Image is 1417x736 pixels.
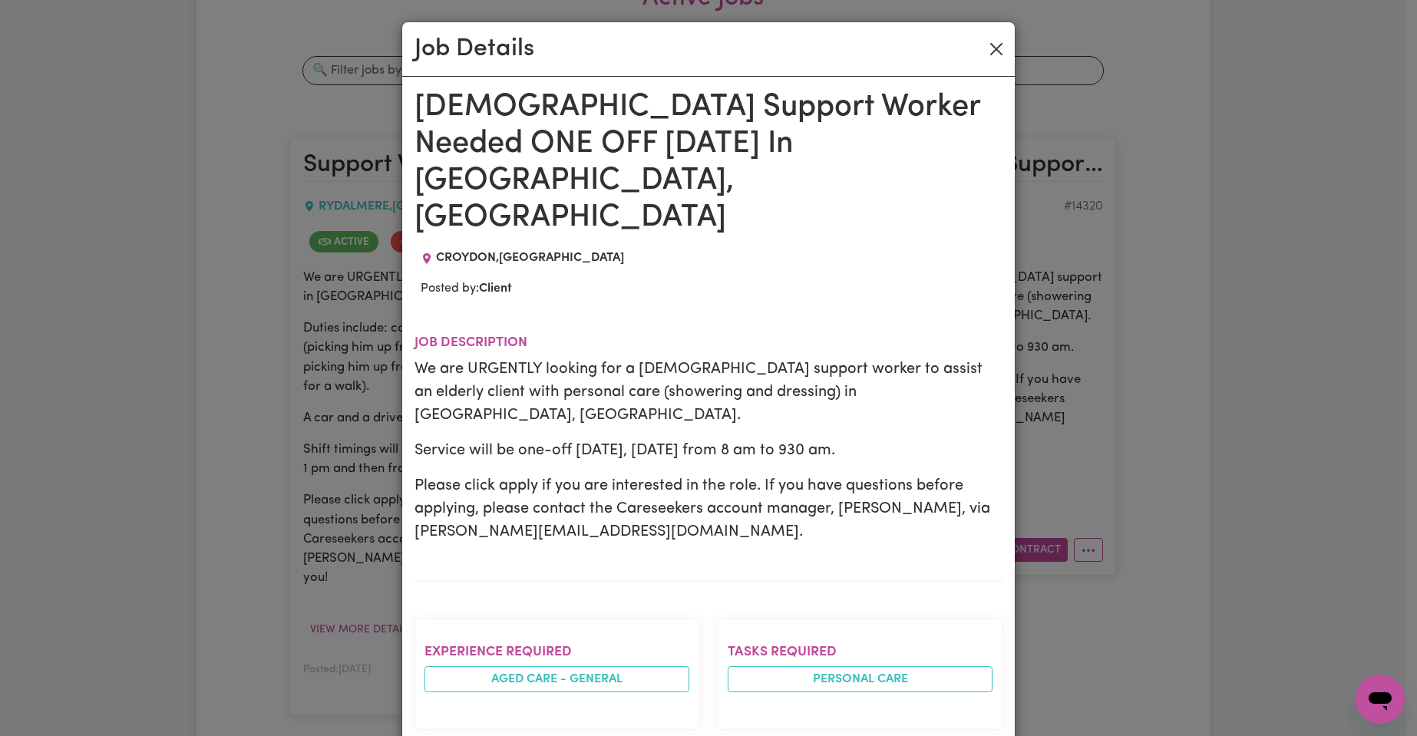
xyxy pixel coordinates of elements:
li: Aged care - General [424,666,689,692]
p: Please click apply if you are interested in the role. If you have questions before applying, plea... [415,474,1002,543]
button: Close [984,37,1009,61]
h2: Job description [415,335,1002,351]
h2: Experience required [424,644,689,660]
h2: Job Details [415,35,534,64]
div: Job location: CROYDON, New South Wales [415,249,630,267]
h2: Tasks required [728,644,993,660]
p: We are URGENTLY looking for a [DEMOGRAPHIC_DATA] support worker to assist an elderly client with ... [415,358,1002,427]
span: CROYDON , [GEOGRAPHIC_DATA] [436,252,624,264]
li: Personal care [728,666,993,692]
p: Service will be one-off [DATE], [DATE] from 8 am to 930 am. [415,439,1002,462]
h1: [DEMOGRAPHIC_DATA] Support Worker Needed ONE OFF [DATE] In [GEOGRAPHIC_DATA], [GEOGRAPHIC_DATA] [415,89,1002,236]
b: Client [479,282,512,295]
iframe: Button to launch messaging window [1356,675,1405,724]
span: Posted by: [421,282,512,295]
